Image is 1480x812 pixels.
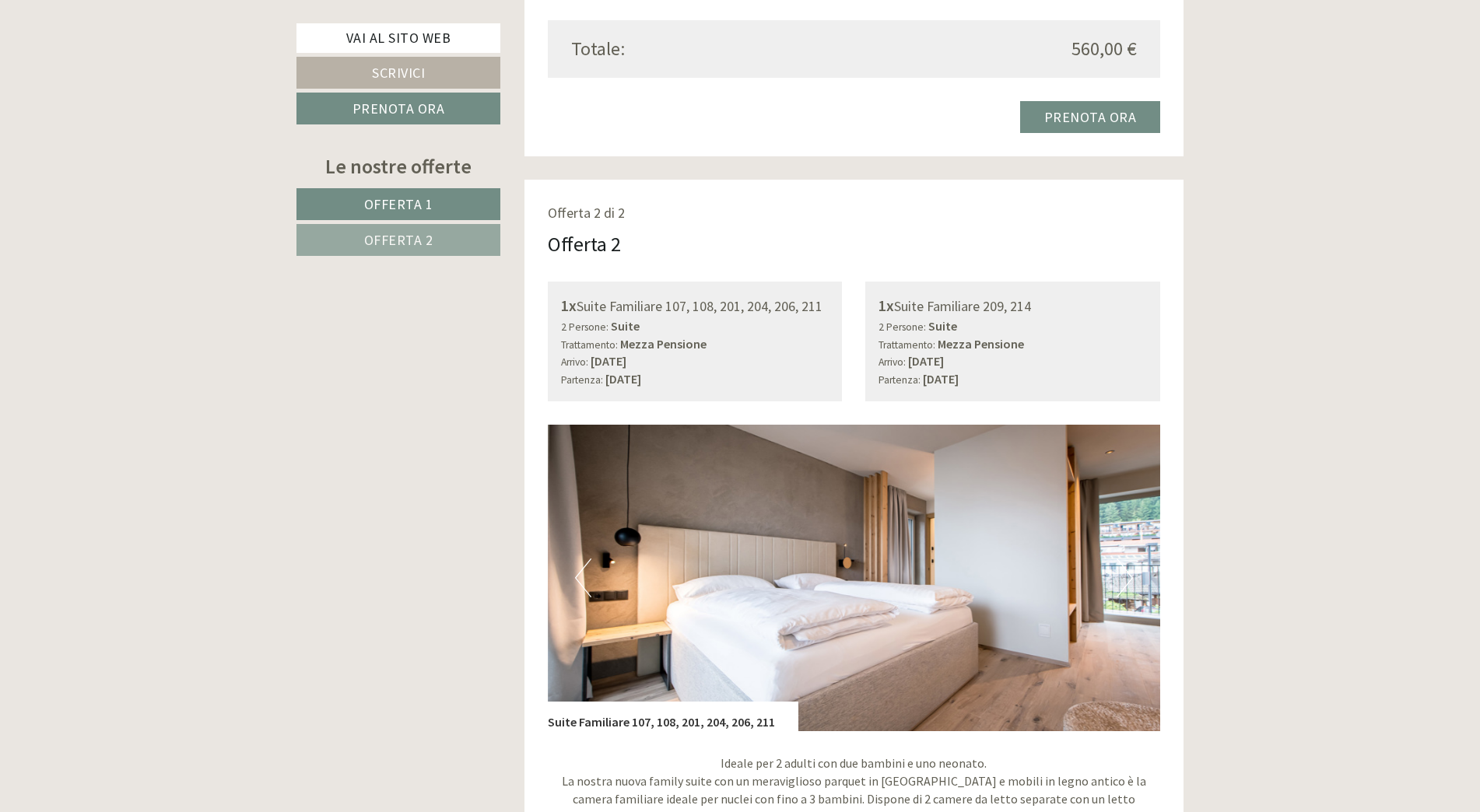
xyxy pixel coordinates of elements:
small: 12:06 [23,248,388,259]
small: Trattamento: [561,338,618,352]
div: Le nostre offerte [296,152,500,180]
b: Mezza Pensione [620,336,707,352]
b: 1x [561,296,577,315]
b: Suite [611,318,640,334]
b: Suite [928,318,957,334]
small: Arrivo: [561,355,588,369]
b: 1x [879,296,894,315]
small: Arrivo: [879,355,906,369]
small: 11:37 [384,75,590,86]
div: Dalla Vecchia Germano [23,96,388,108]
small: Partenza: [879,373,921,387]
a: Vai al sito web [296,23,500,53]
button: Previous [575,558,591,597]
span: Offerta 2 [364,231,433,249]
div: Dalla Vecchia Germano [23,183,388,195]
div: lunedì [277,12,337,38]
button: Invia [531,405,614,437]
button: Next [1117,558,1133,597]
b: [DATE] [591,353,626,369]
a: Prenota ora [1020,101,1161,133]
div: Suite Familiare 209, 214 [879,295,1147,317]
div: Suite Familiare 107, 108, 201, 204, 206, 211 [561,295,829,317]
div: Buon giorno, come possiamo aiutarla? [377,42,601,89]
small: 2 Persone: [879,320,926,334]
span: Offerta 1 [364,195,433,213]
div: Buongiorno. Grazie per la celere risposta. Chiedevo però 4 camere non due. Grazie per la collabor... [12,93,395,175]
small: 2 Persone: [561,320,608,334]
div: Lei [384,45,590,58]
b: Mezza Pensione [938,336,1024,352]
span: Offerta 2 di 2 [548,204,625,222]
small: Trattamento: [879,338,935,352]
div: Forse mi sono espresso [DEMOGRAPHIC_DATA]. Siamo in quattro e chiedavamo quattro singole o se non... [12,180,395,262]
small: Partenza: [561,373,603,387]
b: [DATE] [923,371,959,387]
img: image [548,425,1161,731]
b: [DATE] [908,353,944,369]
div: Totale: [559,36,854,62]
a: Prenota ora [296,93,500,124]
div: Suite Familiare 107, 108, 201, 204, 206, 211 [548,702,798,731]
b: [DATE] [605,371,641,387]
small: 11:38 [23,162,388,173]
span: 560,00 € [1071,36,1137,62]
a: Scrivici [296,57,500,89]
div: Offerta 2 [548,229,621,258]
